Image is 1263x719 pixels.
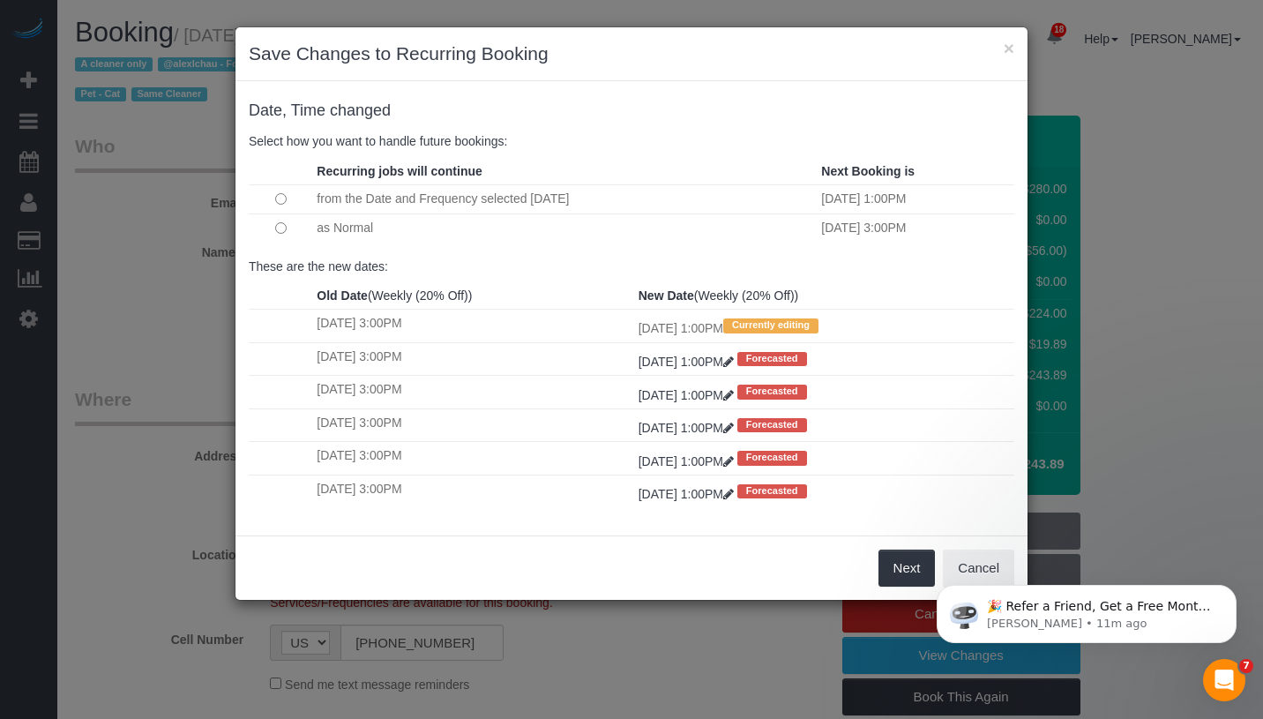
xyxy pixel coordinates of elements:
[249,101,325,119] span: Date, Time
[249,258,1014,275] p: These are the new dates:
[639,288,694,303] strong: New Date
[312,310,633,342] td: [DATE] 3:00PM
[249,102,1014,120] h4: changed
[639,388,737,402] a: [DATE] 1:00PM
[737,352,807,366] span: Forecasted
[634,310,1014,342] td: [DATE] 1:00PM
[639,487,737,501] a: [DATE] 1:00PM
[1004,39,1014,57] button: ×
[312,282,633,310] th: (Weekly (20% Off))
[317,288,368,303] strong: Old Date
[639,454,737,468] a: [DATE] 1:00PM
[312,475,633,507] td: [DATE] 3:00PM
[723,318,818,333] span: Currently editing
[249,41,1014,67] h3: Save Changes to Recurring Booking
[312,342,633,375] td: [DATE] 3:00PM
[1239,659,1253,673] span: 7
[312,408,633,441] td: [DATE] 3:00PM
[878,550,936,587] button: Next
[1203,659,1245,701] iframe: Intercom live chat
[737,484,807,498] span: Forecasted
[317,164,482,178] strong: Recurring jobs will continue
[639,355,737,369] a: [DATE] 1:00PM
[639,421,737,435] a: [DATE] 1:00PM
[634,282,1014,310] th: (Weekly (20% Off))
[910,548,1263,671] iframe: Intercom notifications message
[737,451,807,465] span: Forecasted
[817,184,1014,213] td: [DATE] 1:00PM
[821,164,915,178] strong: Next Booking is
[312,213,817,243] td: as Normal
[817,213,1014,243] td: [DATE] 3:00PM
[312,442,633,475] td: [DATE] 3:00PM
[737,418,807,432] span: Forecasted
[737,385,807,399] span: Forecasted
[312,376,633,408] td: [DATE] 3:00PM
[312,184,817,213] td: from the Date and Frequency selected [DATE]
[249,132,1014,150] p: Select how you want to handle future bookings:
